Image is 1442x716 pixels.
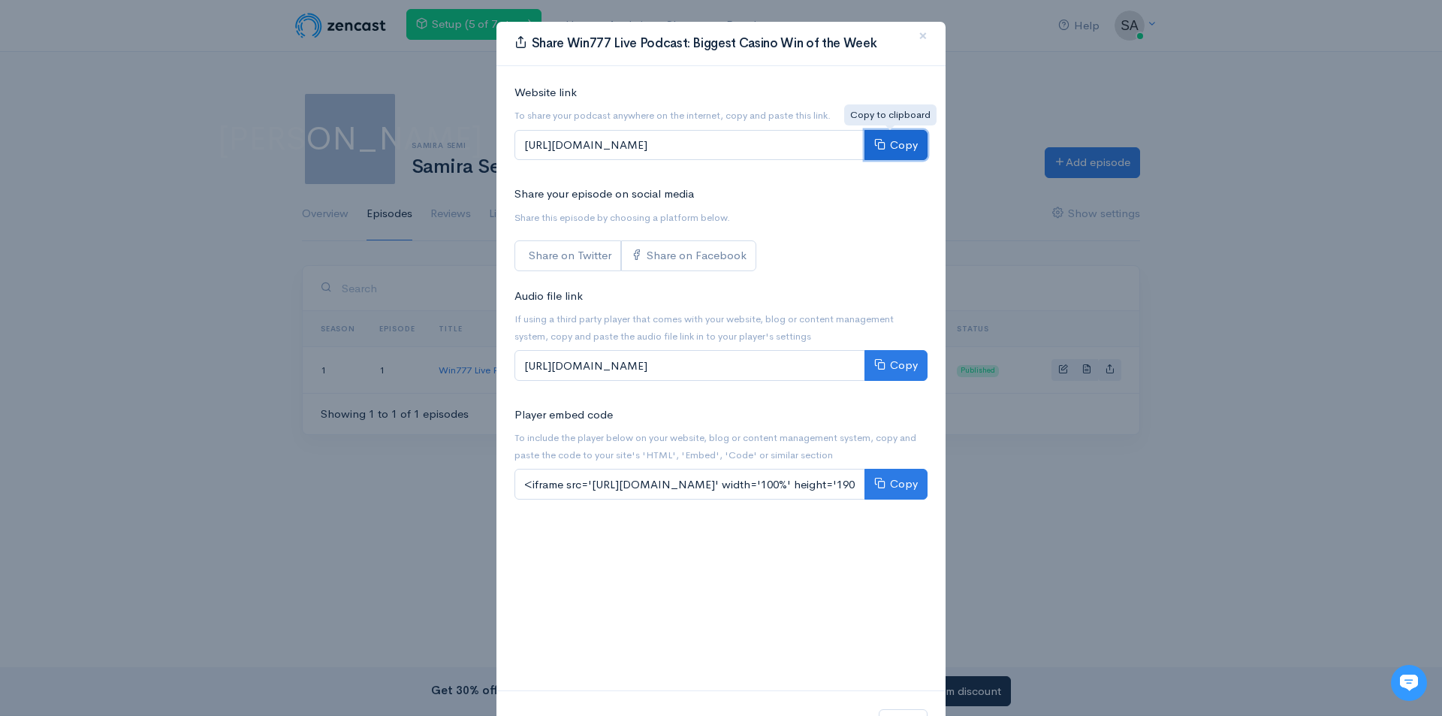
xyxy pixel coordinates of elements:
input: [URL][DOMAIN_NAME] [514,350,865,381]
button: Copy [864,469,928,500]
small: Share this episode by choosing a platform below. [514,211,730,224]
small: To share your podcast anywhere on the internet, copy and paste this link. [514,109,831,122]
h2: Just let us know if you need anything and we'll be happy to help! 🙂 [23,100,278,172]
input: Search articles [44,282,268,313]
div: Copy to clipboard [844,104,937,125]
a: Share on Twitter [514,240,621,271]
small: If using a third party player that comes with your website, blog or content management system, co... [514,313,894,343]
span: × [919,25,928,47]
button: Copy [864,350,928,381]
input: <iframe src='[URL][DOMAIN_NAME]' width='100%' height='190' frameborder='0' scrolling='no' seamles... [514,469,865,500]
span: Share Win777 Live Podcast: Biggest Casino Win of the Week [532,35,877,51]
label: Player embed code [514,406,613,424]
small: To include the player below on your website, blog or content management system, copy and paste th... [514,431,916,461]
button: Close [900,16,946,57]
input: [URL][DOMAIN_NAME] [514,130,865,161]
label: Website link [514,84,577,101]
h1: Hi 👋 [23,73,278,97]
span: New conversation [97,208,180,220]
label: Share your episode on social media [514,186,694,203]
a: Share on Facebook [621,240,756,271]
button: Copy [864,130,928,161]
div: Social sharing links [514,240,756,271]
label: Audio file link [514,288,583,305]
button: New conversation [23,199,277,229]
iframe: gist-messenger-bubble-iframe [1391,665,1427,701]
p: Find an answer quickly [20,258,280,276]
